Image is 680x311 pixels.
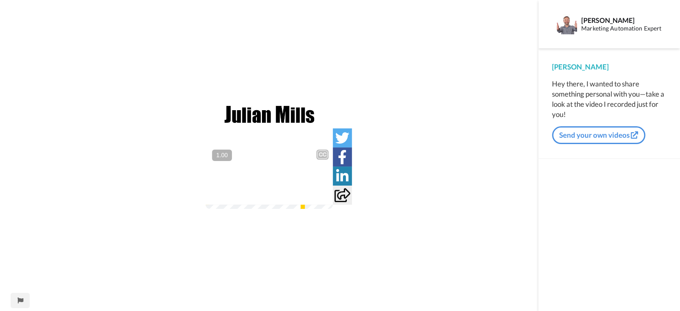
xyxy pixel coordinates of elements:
div: [PERSON_NAME] [581,16,666,24]
span: 2:34 [233,188,248,198]
div: Hey there, I wanted to share something personal with you—take a look at the video I recorded just... [552,79,666,119]
div: Marketing Automation Expert [581,25,666,32]
div: [PERSON_NAME] [552,62,666,72]
span: / [228,188,231,198]
span: 0:04 [212,188,226,198]
img: Profile Image [557,14,577,34]
img: f8494b91-53e0-4db8-ac0e-ddbef9ae8874 [223,100,316,128]
button: Send your own videos [552,126,645,144]
img: Full screen [317,189,325,197]
div: CC [317,150,328,159]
